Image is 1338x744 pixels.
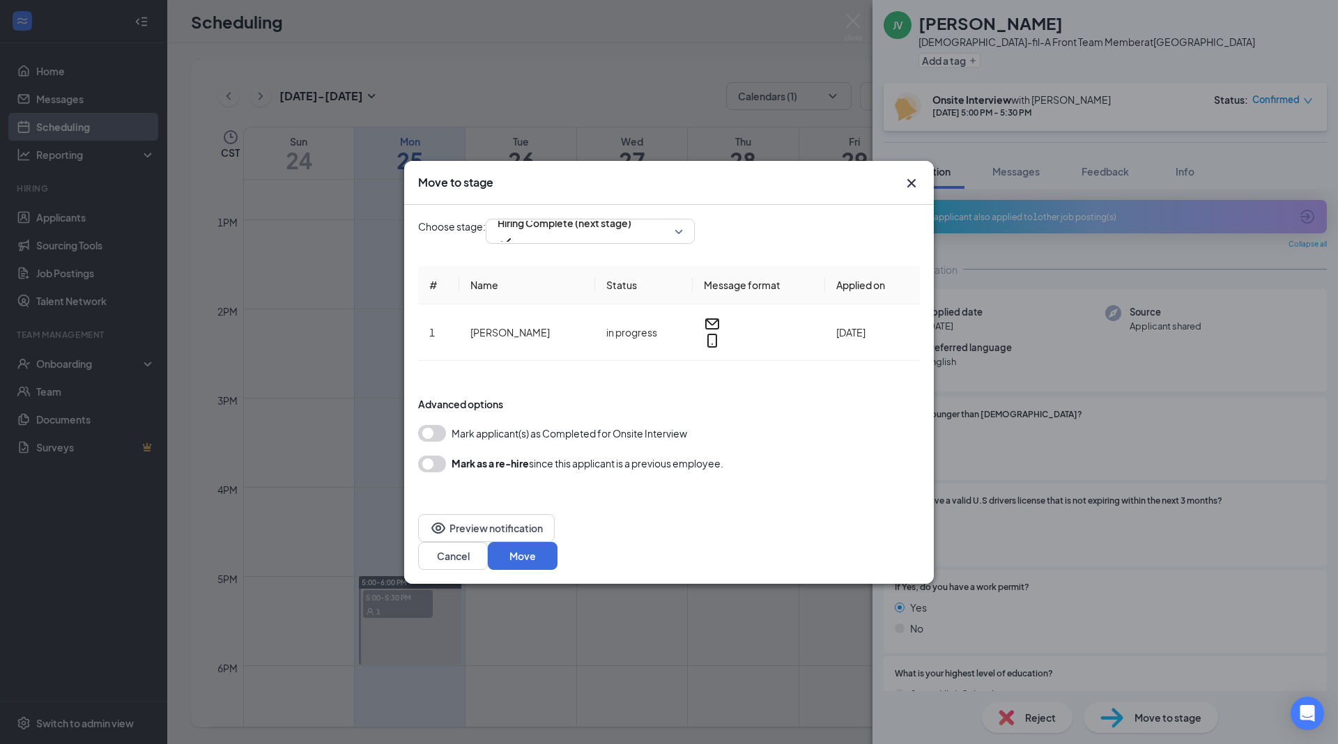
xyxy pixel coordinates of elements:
[452,456,723,471] div: since this applicant is a previous employee.
[693,266,825,304] th: Message format
[418,219,486,244] span: Choose stage:
[418,175,493,190] h3: Move to stage
[903,175,920,192] svg: Cross
[429,326,435,339] span: 1
[498,233,514,250] svg: Checkmark
[430,520,447,536] svg: Eye
[498,212,631,233] span: Hiring Complete (next stage)
[418,514,555,542] button: EyePreview notification
[459,304,595,361] td: [PERSON_NAME]
[418,397,920,411] div: Advanced options
[825,266,920,304] th: Applied on
[595,304,693,361] td: in progress
[825,304,920,361] td: [DATE]
[418,266,459,304] th: #
[595,266,693,304] th: Status
[704,332,721,349] svg: MobileSms
[418,542,488,570] button: Cancel
[459,266,595,304] th: Name
[452,457,529,470] b: Mark as a re-hire
[488,542,557,570] button: Move
[704,316,721,332] svg: Email
[903,175,920,192] button: Close
[452,425,687,442] span: Mark applicant(s) as Completed for Onsite Interview
[1291,697,1324,730] div: Open Intercom Messenger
